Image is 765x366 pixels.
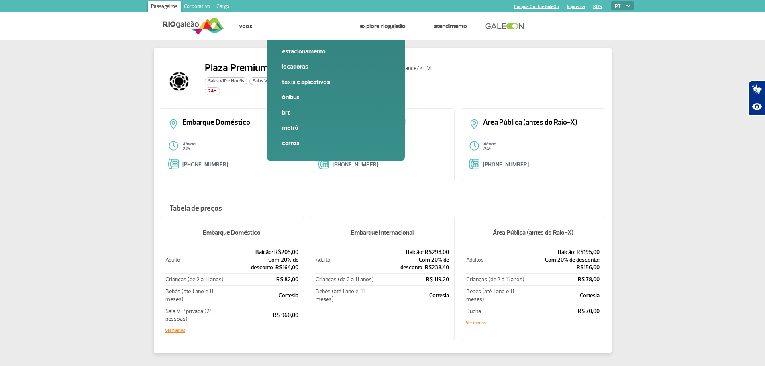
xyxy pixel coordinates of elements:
[466,276,526,283] p: Crianças (de 2 a 11 anos)
[466,307,526,315] p: Ducha
[160,62,198,100] img: plaza-vip-logo.png
[226,311,299,319] p: R$ 960,00
[182,141,195,147] strong: Aberto
[205,87,220,95] span: 24H
[527,276,600,283] p: R$ 78,00
[316,276,374,283] p: Crianças (de 2 a 11 anos)
[282,108,390,117] a: BRT
[333,161,378,168] a: [PHONE_NUMBER]
[483,161,529,168] a: [PHONE_NUMBER]
[748,80,765,116] div: Plugin de acessibilidade da Hand Talk.
[375,292,449,299] p: Cortesia
[527,248,600,256] p: Balcão: R$195,00
[282,62,390,71] a: Locadoras
[527,307,600,315] p: R$ 70,00
[315,222,449,243] h5: Embarque Internacional
[466,321,486,325] button: Ver menos
[165,276,226,283] p: Crianças (de 2 a 11 anos)
[282,139,390,147] a: Carros
[375,248,449,256] p: Balcão: R$298,00
[748,98,765,116] button: Abrir recursos assistivos.
[514,4,559,9] a: Compra On-line GaleOn
[182,147,296,151] p: 24h
[226,276,299,283] p: R$ 82,00
[165,328,185,333] button: Ver menos
[205,62,302,74] h2: Plaza Premium Lounge
[434,22,467,30] a: Atendimento
[360,22,406,30] a: Explore RIOgaleão
[226,248,299,256] p: Balcão: R$205,00
[282,47,390,56] a: Estacionamento
[148,1,181,14] a: Passageiros
[466,256,526,264] p: Adultos
[160,204,606,213] h4: Tabela de preços
[249,77,275,85] span: Salas VIP
[181,1,213,14] a: Corporativo
[593,4,602,9] a: RQS
[226,256,299,271] p: Com 20% de desconto: R$164,00
[483,147,597,151] p: 24h
[281,22,332,30] a: Como chegar e sair
[748,80,765,98] button: Abrir tradutor de língua de sinais.
[466,222,600,243] h5: Área Pública (antes do Raio-X)
[213,1,233,14] a: Cargo
[182,161,228,168] a: [PHONE_NUMBER]
[165,222,299,243] h5: Embarque Doméstico
[282,78,390,86] a: Táxis e aplicativos
[527,256,600,271] p: Com 20% de desconto: R$156,00
[483,141,496,147] strong: Aberto
[316,288,374,303] p: Bebês (até 1 ano e 11 meses)
[483,119,597,126] p: Área Pública (antes do Raio-X)
[316,256,374,264] p: Adulto
[182,119,296,126] p: Embarque Doméstico
[527,292,600,299] p: Cortesia
[165,307,226,323] p: Sala VIP privada (25 pessoas)
[205,77,247,85] span: Salas VIP e Hotéis
[282,123,390,132] a: Metrô
[375,276,449,283] p: R$ 119,20
[239,22,253,30] a: Voos
[226,292,299,299] p: Cortesia
[165,288,226,303] p: Bebês (até 1 ano e 11 meses)
[375,256,449,271] p: Com 20% de desconto: R$238,40
[567,4,585,9] a: Imprensa
[466,288,526,303] p: Bebês (até 1 ano e 11 meses)
[165,256,226,264] p: Adulto
[282,93,390,102] a: Ônibus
